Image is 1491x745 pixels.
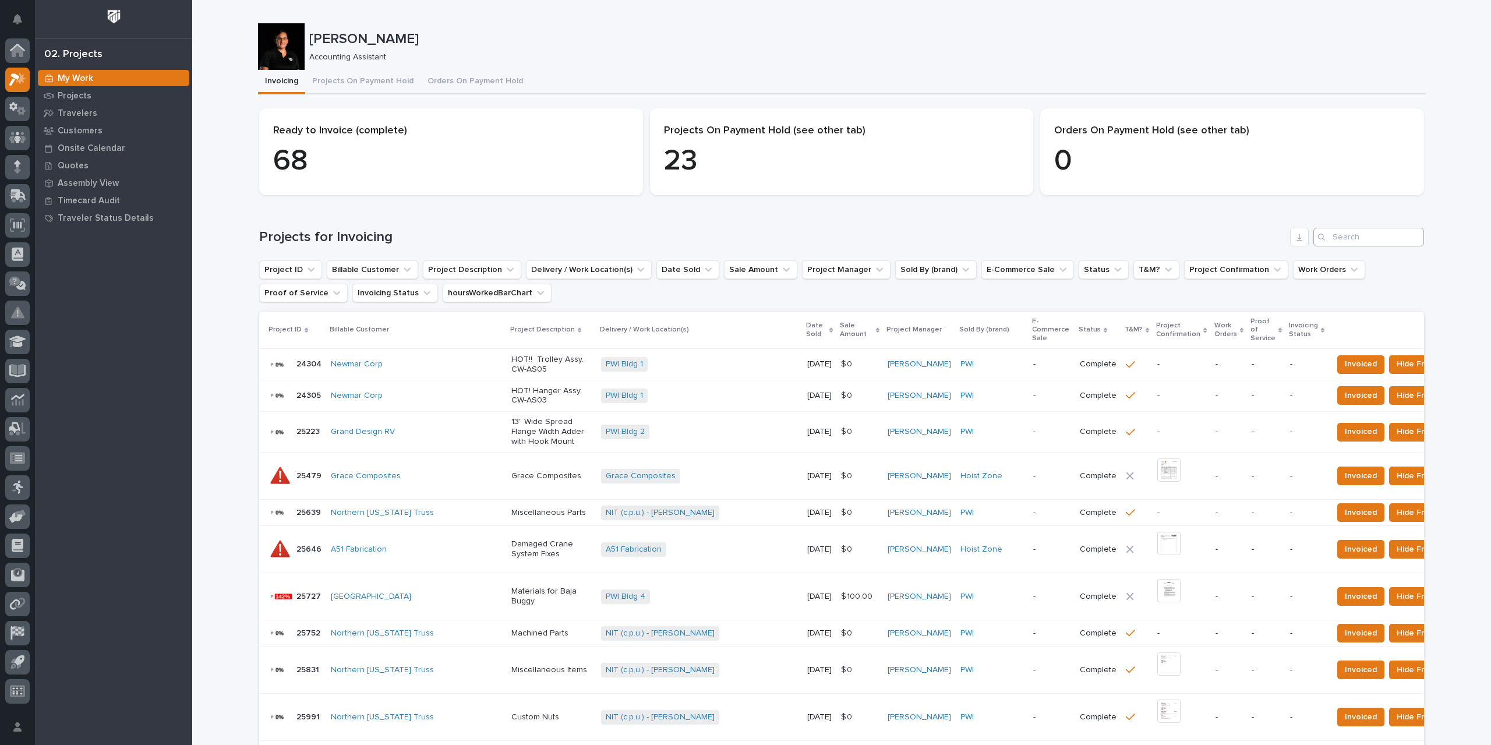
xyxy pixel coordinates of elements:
[960,629,974,638] a: PWI
[1033,712,1070,722] p: -
[511,539,592,559] p: Damaged Crane System Fixes
[35,174,192,192] a: Assembly View
[1079,323,1101,336] p: Status
[1157,629,1206,638] p: -
[1337,708,1384,726] button: Invoiced
[58,196,120,206] p: Timecard Audit
[1216,508,1242,518] p: -
[1337,386,1384,405] button: Invoiced
[888,471,951,481] a: [PERSON_NAME]
[511,587,592,606] p: Materials for Baja Buggy
[1389,624,1459,642] button: Hide From List
[511,508,592,518] p: Miscellaneous Parts
[888,712,951,722] a: [PERSON_NAME]
[305,70,421,94] button: Projects On Payment Hold
[273,144,629,179] p: 68
[841,626,854,638] p: $ 0
[606,665,715,675] a: NIT (c.p.u.) - [PERSON_NAME]
[981,260,1074,279] button: E-Commerce Sale
[1079,260,1129,279] button: Status
[259,573,1478,620] tr: 2572725727 [GEOGRAPHIC_DATA] Materials for Baja BuggyPWI Bldg 4 [DATE]$ 100.00$ 100.00 [PERSON_NA...
[841,663,854,675] p: $ 0
[1252,508,1281,518] p: -
[1080,391,1117,401] p: Complete
[1250,315,1276,345] p: Proof of Service
[331,471,401,481] a: Grace Composites
[58,143,125,154] p: Onsite Calendar
[35,104,192,122] a: Travelers
[1389,708,1459,726] button: Hide From List
[259,526,1478,573] tr: 2564625646 A51 Fabrication Damaged Crane System FixesA51 Fabrication [DATE]$ 0$ 0 [PERSON_NAME] H...
[959,323,1009,336] p: Sold By (brand)
[807,359,832,369] p: [DATE]
[806,319,826,341] p: Date Sold
[352,284,438,302] button: Invoicing Status
[511,386,592,406] p: HOT! Hanger Assy. CW-AS03
[1397,357,1451,371] span: Hide From List
[1214,319,1237,341] p: Work Orders
[1397,589,1451,603] span: Hide From List
[1389,386,1459,405] button: Hide From List
[1033,545,1070,555] p: -
[606,712,715,722] a: NIT (c.p.u.) - [PERSON_NAME]
[1345,506,1377,520] span: Invoiced
[1252,471,1281,481] p: -
[1216,665,1242,675] p: -
[960,592,974,602] a: PWI
[1033,359,1070,369] p: -
[1290,545,1323,555] p: -
[1397,542,1451,556] span: Hide From List
[960,508,974,518] a: PWI
[258,70,305,94] button: Invoicing
[259,229,1285,246] h1: Projects for Invoicing
[888,629,951,638] a: [PERSON_NAME]
[1337,355,1384,374] button: Invoiced
[1080,545,1117,555] p: Complete
[58,91,91,101] p: Projects
[259,349,1478,380] tr: 2430424304 Newmar Corp HOT!! Trolley Assy. CW-AS05PWI Bldg 1 [DATE]$ 0$ 0 [PERSON_NAME] PWI -Comp...
[1290,592,1323,602] p: -
[1345,357,1377,371] span: Invoiced
[58,161,89,171] p: Quotes
[331,712,434,722] a: Northern [US_STATE] Truss
[807,545,832,555] p: [DATE]
[807,712,832,722] p: [DATE]
[1252,391,1281,401] p: -
[1290,629,1323,638] p: -
[1133,260,1179,279] button: T&M?
[296,626,323,638] p: 25752
[841,357,854,369] p: $ 0
[802,260,891,279] button: Project Manager
[1289,319,1318,341] p: Invoicing Status
[296,389,323,401] p: 24305
[1252,629,1281,638] p: -
[1157,427,1206,437] p: -
[841,469,854,481] p: $ 0
[1252,359,1281,369] p: -
[1216,359,1242,369] p: -
[103,6,125,27] img: Workspace Logo
[296,469,324,481] p: 25479
[807,427,832,437] p: [DATE]
[1337,661,1384,679] button: Invoiced
[1290,712,1323,722] p: -
[259,411,1478,453] tr: 2522325223 Grand Design RV 13" Wide Spread Flange Width Adder with Hook MountPWI Bldg 2 [DATE]$ 0...
[1337,624,1384,642] button: Invoiced
[1345,469,1377,483] span: Invoiced
[1033,665,1070,675] p: -
[807,665,832,675] p: [DATE]
[35,122,192,139] a: Customers
[807,508,832,518] p: [DATE]
[724,260,797,279] button: Sale Amount
[1216,391,1242,401] p: -
[888,508,951,518] a: [PERSON_NAME]
[1345,589,1377,603] span: Invoiced
[331,545,387,555] a: A51 Fabrication
[1252,545,1281,555] p: -
[331,508,434,518] a: Northern [US_STATE] Truss
[1080,427,1117,437] p: Complete
[331,359,383,369] a: Newmar Corp
[1033,471,1070,481] p: -
[1337,587,1384,606] button: Invoiced
[1252,427,1281,437] p: -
